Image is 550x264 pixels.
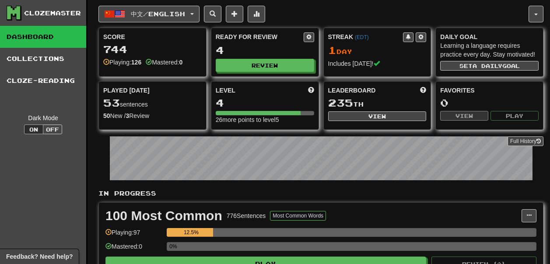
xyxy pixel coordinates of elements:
strong: 50 [103,112,110,119]
span: Level [216,86,235,95]
strong: 126 [131,59,141,66]
div: 12.5% [169,228,213,237]
div: 744 [103,44,202,55]
span: Open feedback widget [6,252,73,261]
div: 100 Most Common [105,209,222,222]
button: Seta dailygoal [440,61,539,71]
strong: 3 [126,112,129,119]
button: On [24,125,43,134]
span: 235 [328,96,353,109]
div: Playing: 97 [105,228,162,243]
button: More stats [248,6,265,22]
a: (EDT) [355,34,369,40]
a: Full History [508,136,543,146]
div: Playing: [103,58,141,67]
strong: 0 [179,59,182,66]
div: Clozemaster [24,9,81,18]
button: Off [43,125,62,134]
div: New / Review [103,111,202,120]
div: 4 [216,45,314,56]
span: 中文 / English [131,10,185,18]
div: sentences [103,97,202,109]
div: Mastered: 0 [105,242,162,257]
div: Ready for Review [216,32,304,41]
div: Includes [DATE]! [328,59,427,68]
p: In Progress [98,189,543,198]
span: Score more points to level up [308,86,314,95]
div: 0 [440,97,539,108]
button: View [440,111,488,121]
button: View [328,111,427,121]
button: Add sentence to collection [226,6,243,22]
div: 26 more points to level 5 [216,115,314,124]
span: Played [DATE] [103,86,150,95]
span: 1 [328,44,336,56]
span: This week in points, UTC [420,86,426,95]
div: Learning a language requires practice every day. Stay motivated! [440,41,539,59]
div: 4 [216,97,314,108]
button: Search sentences [204,6,221,22]
button: 中文/English [98,6,200,22]
button: Play [490,111,539,121]
span: Leaderboard [328,86,376,95]
div: Streak [328,32,403,41]
button: Most Common Words [270,211,326,221]
div: Daily Goal [440,32,539,41]
button: Review [216,59,314,72]
div: Day [328,45,427,56]
span: a daily [473,63,502,69]
div: Favorites [440,86,539,95]
div: Mastered: [146,58,182,67]
div: Dark Mode [7,114,80,122]
div: 776 Sentences [227,211,266,220]
div: Score [103,32,202,41]
span: 53 [103,96,120,109]
div: th [328,97,427,109]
